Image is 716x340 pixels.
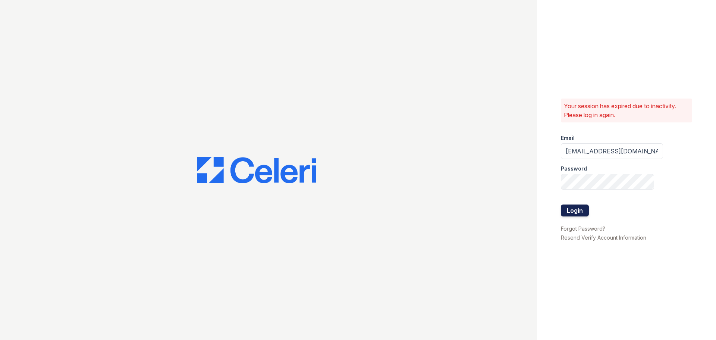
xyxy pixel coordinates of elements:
[561,165,587,172] label: Password
[197,157,316,184] img: CE_Logo_Blue-a8612792a0a2168367f1c8372b55b34899dd931a85d93a1a3d3e32e68fde9ad4.png
[561,234,646,241] a: Resend Verify Account Information
[561,225,605,232] a: Forgot Password?
[561,205,589,216] button: Login
[564,102,689,119] p: Your session has expired due to inactivity. Please log in again.
[561,134,575,142] label: Email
